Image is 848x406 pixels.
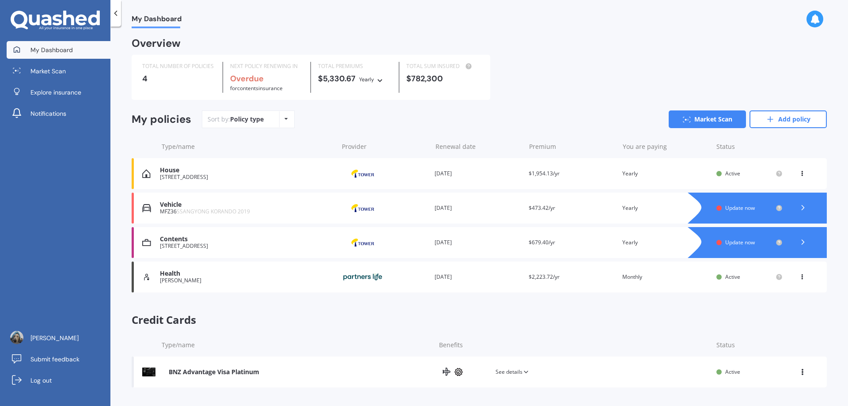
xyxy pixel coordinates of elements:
[177,208,250,215] span: SSANGYONG KORANDO 2019
[132,39,181,48] div: Overview
[142,273,151,281] img: Life
[435,169,522,178] div: [DATE]
[318,62,391,71] div: TOTAL PREMIUMS
[435,238,522,247] div: [DATE]
[341,165,385,182] img: Tower
[230,115,264,124] div: Policy type
[142,368,155,376] img: BNZ Advantage Visa Platinum
[622,238,709,247] div: Yearly
[406,74,480,83] div: $782,300
[529,142,616,151] div: Premium
[359,75,374,84] div: Yearly
[30,88,81,97] span: Explore insurance
[750,110,827,128] a: Add policy
[30,376,52,385] span: Log out
[30,67,66,76] span: Market Scan
[716,142,783,151] div: Status
[30,355,79,364] span: Submit feedback
[622,169,709,178] div: Yearly
[230,73,264,84] b: Overdue
[439,341,709,349] div: Benefits
[142,238,151,247] img: Contents
[435,204,522,212] div: [DATE]
[230,62,303,71] div: NEXT POLICY RENEWING IN
[435,273,522,281] div: [DATE]
[725,273,740,281] span: Active
[132,113,191,126] div: My policies
[406,62,480,71] div: TOTAL SUM INSURED
[7,329,110,347] a: [PERSON_NAME]
[160,174,333,180] div: [STREET_ADDRESS]
[623,142,709,151] div: You are paying
[496,368,530,376] span: See details
[160,270,333,277] div: Health
[132,314,827,326] span: Credit Cards
[160,167,333,174] div: House
[30,334,79,342] span: [PERSON_NAME]
[160,243,333,249] div: [STREET_ADDRESS]
[529,204,555,212] span: $473.42/yr
[341,234,385,251] img: Tower
[342,142,428,151] div: Provider
[7,105,110,122] a: Notifications
[725,239,755,246] span: Update now
[10,331,23,344] img: 1685138376689.jpg
[7,41,110,59] a: My Dashboard
[318,74,391,84] div: $5,330.67
[30,109,66,118] span: Notifications
[132,15,182,27] span: My Dashboard
[622,204,709,212] div: Yearly
[142,62,216,71] div: TOTAL NUMBER OF POLICIES
[725,204,755,212] span: Update now
[162,142,335,151] div: Type/name
[142,169,151,178] img: House
[435,142,522,151] div: Renewal date
[230,84,283,92] span: for Contents insurance
[622,273,709,281] div: Monthly
[7,62,110,80] a: Market Scan
[160,235,333,243] div: Contents
[725,368,740,376] span: Active
[7,350,110,368] a: Submit feedback
[169,368,259,376] div: BNZ Advantage Visa Platinum
[529,273,560,281] span: $2,223.72/yr
[30,46,73,54] span: My Dashboard
[142,204,151,212] img: Vehicle
[7,83,110,101] a: Explore insurance
[142,74,216,83] div: 4
[725,170,740,177] span: Active
[160,201,333,209] div: Vehicle
[341,200,385,216] img: Tower
[716,341,783,349] div: Status
[160,277,333,284] div: [PERSON_NAME]
[208,115,264,124] div: Sort by:
[669,110,746,128] a: Market Scan
[7,372,110,389] a: Log out
[529,170,560,177] span: $1,954.13/yr
[341,269,385,285] img: Partners Life
[529,239,555,246] span: $679.40/yr
[160,209,333,215] div: MFZ36
[162,341,432,349] div: Type/name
